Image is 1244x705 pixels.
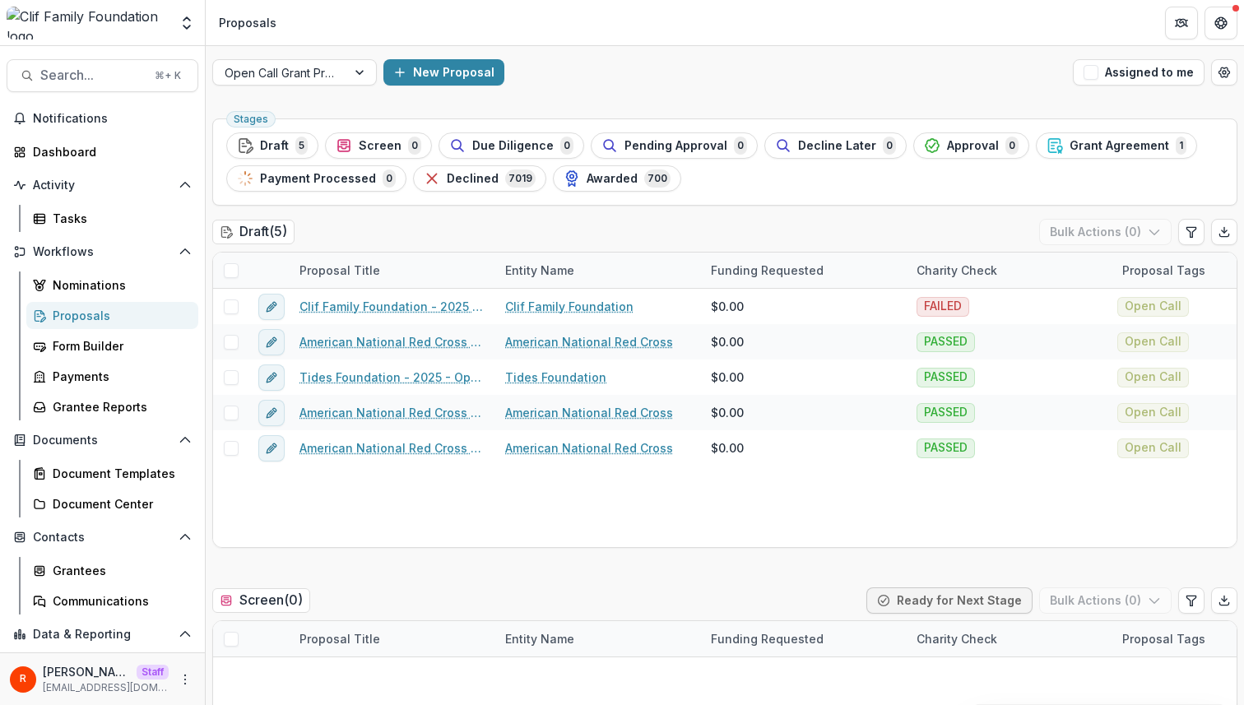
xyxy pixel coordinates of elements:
span: $0.00 [711,404,744,421]
button: Grant Agreement1 [1036,132,1197,159]
button: Partners [1165,7,1198,39]
button: Edit table settings [1178,587,1205,614]
button: Bulk Actions (0) [1039,587,1172,614]
button: Payment Processed0 [226,165,406,192]
button: Draft5 [226,132,318,159]
button: Declined7019 [413,165,546,192]
span: Due Diligence [472,139,554,153]
div: Charity Check [907,262,1007,279]
span: Notifications [33,112,192,126]
a: Grantees [26,557,198,584]
span: Approval [947,139,999,153]
span: 0 [734,137,747,155]
div: Charity Check [907,630,1007,647]
span: PASSED [924,370,968,384]
button: Open Contacts [7,524,198,550]
button: Export table data [1211,219,1237,245]
span: $0.00 [711,333,744,350]
a: Form Builder [26,332,198,359]
a: Grantee Reports [26,393,198,420]
span: 5 [295,137,308,155]
div: Document Templates [53,465,185,482]
div: Proposal Title [290,621,495,656]
div: Communications [53,592,185,610]
a: Clif Family Foundation - 2025 - Open Call Grant Application [299,298,485,315]
a: Document Templates [26,460,198,487]
div: Charity Check [907,621,1112,656]
div: Entity Name [495,621,701,656]
div: Proposal Title [290,253,495,288]
div: Funding Requested [701,253,907,288]
div: Grantee Reports [53,398,185,415]
div: Entity Name [495,630,584,647]
a: American National Red Cross - 2025 - Open Call Grant Application [299,404,485,421]
button: Approval0 [913,132,1029,159]
span: Activity [33,179,172,192]
button: Bulk Actions (0) [1039,219,1172,245]
button: Due Diligence0 [439,132,584,159]
button: Open table manager [1211,59,1237,86]
div: Tasks [53,210,185,227]
span: Stages [234,114,268,125]
span: Data & Reporting [33,628,172,642]
span: Payment Processed [260,172,376,186]
span: Documents [33,434,172,448]
div: Funding Requested [701,262,833,279]
span: Decline Later [798,139,876,153]
p: [PERSON_NAME] [43,663,130,680]
div: Proposal Title [290,262,390,279]
button: Pending Approval0 [591,132,758,159]
span: Declined [447,172,499,186]
a: Document Center [26,490,198,517]
p: [EMAIL_ADDRESS][DOMAIN_NAME] [43,680,169,695]
button: Open Data & Reporting [7,621,198,647]
div: Funding Requested [701,621,907,656]
button: Open Documents [7,427,198,453]
a: Payments [26,363,198,390]
div: Document Center [53,495,185,513]
button: edit [258,364,285,391]
span: Contacts [33,531,172,545]
button: Assigned to me [1073,59,1205,86]
a: American National Red Cross [505,439,673,457]
button: Decline Later0 [764,132,907,159]
button: edit [258,400,285,426]
button: Open Workflows [7,239,198,265]
span: Pending Approval [624,139,727,153]
div: Raj [20,674,26,684]
span: 700 [644,169,671,188]
div: Entity Name [495,253,701,288]
button: edit [258,294,285,320]
a: American National Red Cross - 2025 - Open Call Grant Application [299,333,485,350]
a: Clif Family Foundation [505,298,634,315]
span: $0.00 [711,369,744,386]
a: Tides Foundation - 2025 - Open Call Grant Application [299,369,485,386]
span: 1 [1176,137,1186,155]
a: Dashboard [7,138,198,165]
a: American National Red Cross [505,404,673,421]
span: Search... [40,67,145,83]
a: Proposals [26,302,198,329]
div: Funding Requested [701,630,833,647]
span: PASSED [924,406,968,420]
span: 0 [408,137,421,155]
button: Screen0 [325,132,432,159]
button: Export table data [1211,587,1237,614]
div: Charity Check [907,253,1112,288]
button: Get Help [1205,7,1237,39]
span: PASSED [924,441,968,455]
span: Grant Agreement [1070,139,1169,153]
span: Workflows [33,245,172,259]
button: edit [258,329,285,355]
div: Proposal Title [290,630,390,647]
button: edit [258,435,285,461]
span: 0 [383,169,396,188]
span: FAILED [924,299,962,313]
a: Nominations [26,271,198,299]
button: Open entity switcher [175,7,198,39]
a: American National Red Cross - 2025 - Open Call Grant Application [299,439,485,457]
span: Screen [359,139,402,153]
span: 7019 [505,169,536,188]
